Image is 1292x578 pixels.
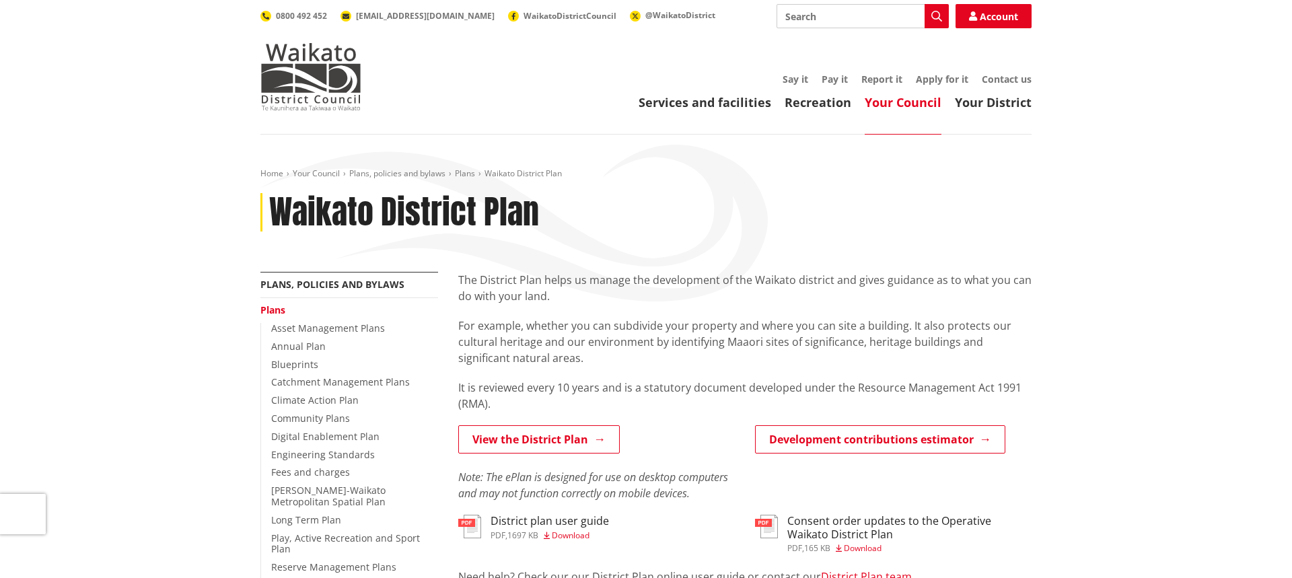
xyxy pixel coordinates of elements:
p: For example, whether you can subdivide your property and where you can site a building. It also p... [458,318,1032,366]
img: Waikato District Council - Te Kaunihera aa Takiwaa o Waikato [260,43,361,110]
a: Development contributions estimator [755,425,1005,454]
a: [PERSON_NAME]-Waikato Metropolitan Spatial Plan [271,484,386,508]
a: Digital Enablement Plan [271,430,380,443]
a: Community Plans [271,412,350,425]
input: Search input [777,4,949,28]
a: Climate Action Plan [271,394,359,406]
a: Recreation [785,94,851,110]
nav: breadcrumb [260,168,1032,180]
div: , [491,532,609,540]
a: Engineering Standards [271,448,375,461]
a: @WaikatoDistrict [630,9,715,21]
span: WaikatoDistrictCouncil [524,10,616,22]
a: 0800 492 452 [260,10,327,22]
a: Asset Management Plans [271,322,385,334]
a: Account [956,4,1032,28]
a: Home [260,168,283,179]
span: @WaikatoDistrict [645,9,715,21]
a: Blueprints [271,358,318,371]
a: Report it [861,73,902,85]
span: 1697 KB [507,530,538,541]
a: Plans, policies and bylaws [260,278,404,291]
a: Pay it [822,73,848,85]
a: Your Council [293,168,340,179]
span: Download [844,542,882,554]
a: Long Term Plan [271,513,341,526]
img: document-pdf.svg [458,515,481,538]
a: View the District Plan [458,425,620,454]
a: [EMAIL_ADDRESS][DOMAIN_NAME] [340,10,495,22]
a: Plans, policies and bylaws [349,168,445,179]
em: Note: The ePlan is designed for use on desktop computers and may not function correctly on mobile... [458,470,728,501]
h3: District plan user guide [491,515,609,528]
img: document-pdf.svg [755,515,778,538]
a: Play, Active Recreation and Sport Plan [271,532,420,556]
h3: Consent order updates to the Operative Waikato District Plan [787,515,1032,540]
span: Waikato District Plan [485,168,562,179]
a: Catchment Management Plans [271,375,410,388]
div: , [787,544,1032,552]
a: Contact us [982,73,1032,85]
a: Apply for it [916,73,968,85]
span: Download [552,530,589,541]
a: Plans [455,168,475,179]
p: The District Plan helps us manage the development of the Waikato district and gives guidance as t... [458,272,1032,304]
span: 0800 492 452 [276,10,327,22]
a: Services and facilities [639,94,771,110]
p: It is reviewed every 10 years and is a statutory document developed under the Resource Management... [458,380,1032,412]
h1: Waikato District Plan [269,193,539,232]
a: Plans [260,303,285,316]
span: [EMAIL_ADDRESS][DOMAIN_NAME] [356,10,495,22]
span: 165 KB [804,542,830,554]
a: Consent order updates to the Operative Waikato District Plan pdf,165 KB Download [755,515,1032,552]
a: WaikatoDistrictCouncil [508,10,616,22]
a: Reserve Management Plans [271,561,396,573]
a: Your Council [865,94,941,110]
a: Say it [783,73,808,85]
a: Your District [955,94,1032,110]
span: pdf [491,530,505,541]
span: pdf [787,542,802,554]
a: District plan user guide pdf,1697 KB Download [458,515,609,539]
a: Fees and charges [271,466,350,478]
a: Annual Plan [271,340,326,353]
